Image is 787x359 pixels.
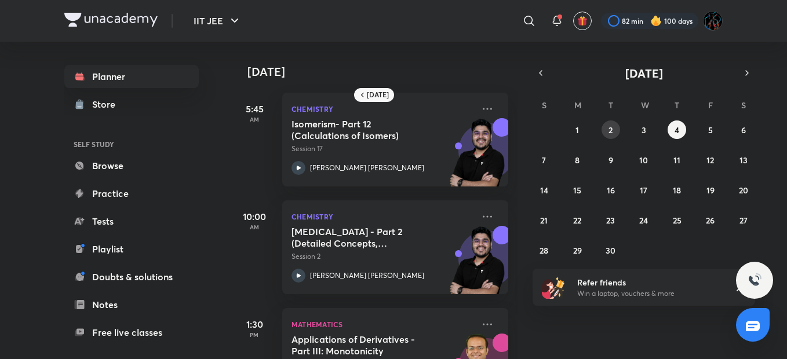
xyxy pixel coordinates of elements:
[535,211,553,229] button: September 21, 2025
[602,120,620,139] button: September 2, 2025
[748,273,762,287] img: ttu
[292,334,436,357] h5: Applications of Derivatives - Part III: Monotonicity
[642,124,646,135] abbr: September 3, 2025
[64,293,199,316] a: Notes
[542,100,546,111] abbr: Sunday
[602,241,620,259] button: September 30, 2025
[540,185,548,196] abbr: September 14, 2025
[64,321,199,344] a: Free live classes
[668,181,686,199] button: September 18, 2025
[675,124,679,135] abbr: September 4, 2025
[64,154,199,177] a: Browse
[701,151,720,169] button: September 12, 2025
[650,15,662,27] img: streak
[540,245,548,256] abbr: September 28, 2025
[568,181,586,199] button: September 15, 2025
[535,151,553,169] button: September 7, 2025
[734,181,753,199] button: September 20, 2025
[708,100,713,111] abbr: Friday
[568,211,586,229] button: September 22, 2025
[739,215,748,226] abbr: September 27, 2025
[635,151,653,169] button: September 10, 2025
[64,237,199,261] a: Playlist
[310,270,424,281] p: [PERSON_NAME] [PERSON_NAME]
[367,90,389,100] h6: [DATE]
[575,155,580,166] abbr: September 8, 2025
[706,215,715,226] abbr: September 26, 2025
[292,251,473,262] p: Session 2
[292,226,436,249] h5: Hydrocarbons - Part 2 (Detailed Concepts, Mechanism, Critical Thinking and Illustartions)
[739,185,748,196] abbr: September 20, 2025
[573,245,582,256] abbr: September 29, 2025
[739,155,748,166] abbr: September 13, 2025
[668,151,686,169] button: September 11, 2025
[577,16,588,26] img: avatar
[444,118,508,198] img: unacademy
[602,151,620,169] button: September 9, 2025
[542,276,565,299] img: referral
[703,11,723,31] img: Umang Raj
[577,288,720,299] p: Win a laptop, vouchers & more
[701,181,720,199] button: September 19, 2025
[64,210,199,233] a: Tests
[231,331,278,338] p: PM
[310,163,424,173] p: [PERSON_NAME] [PERSON_NAME]
[540,215,548,226] abbr: September 21, 2025
[625,65,663,81] span: [DATE]
[64,265,199,288] a: Doubts & solutions
[92,97,122,111] div: Store
[535,241,553,259] button: September 28, 2025
[444,226,508,306] img: unacademy
[639,155,648,166] abbr: September 10, 2025
[231,102,278,116] h5: 5:45
[701,211,720,229] button: September 26, 2025
[639,215,648,226] abbr: September 24, 2025
[606,245,615,256] abbr: September 30, 2025
[706,155,714,166] abbr: September 12, 2025
[602,181,620,199] button: September 16, 2025
[573,12,592,30] button: avatar
[542,155,546,166] abbr: September 7, 2025
[741,100,746,111] abbr: Saturday
[292,210,473,224] p: Chemistry
[187,9,249,32] button: IIT JEE
[231,210,278,224] h5: 10:00
[64,93,199,116] a: Store
[675,100,679,111] abbr: Thursday
[64,134,199,154] h6: SELF STUDY
[673,185,681,196] abbr: September 18, 2025
[568,120,586,139] button: September 1, 2025
[609,124,613,135] abbr: September 2, 2025
[607,185,615,196] abbr: September 16, 2025
[635,211,653,229] button: September 24, 2025
[673,155,680,166] abbr: September 11, 2025
[573,185,581,196] abbr: September 15, 2025
[577,276,720,288] h6: Refer friends
[64,182,199,205] a: Practice
[292,102,473,116] p: Chemistry
[706,185,715,196] abbr: September 19, 2025
[292,118,436,141] h5: Isomerism- Part 12 (Calculations of Isomers)
[292,144,473,154] p: Session 17
[568,151,586,169] button: September 8, 2025
[231,116,278,123] p: AM
[64,13,158,30] a: Company Logo
[64,65,199,88] a: Planner
[64,13,158,27] img: Company Logo
[701,120,720,139] button: September 5, 2025
[641,100,649,111] abbr: Wednesday
[640,185,647,196] abbr: September 17, 2025
[668,120,686,139] button: September 4, 2025
[568,241,586,259] button: September 29, 2025
[247,65,520,79] h4: [DATE]
[602,211,620,229] button: September 23, 2025
[231,317,278,331] h5: 1:30
[606,215,615,226] abbr: September 23, 2025
[708,124,713,135] abbr: September 5, 2025
[741,124,746,135] abbr: September 6, 2025
[668,211,686,229] button: September 25, 2025
[573,215,581,226] abbr: September 22, 2025
[734,151,753,169] button: September 13, 2025
[574,100,581,111] abbr: Monday
[292,317,473,331] p: Mathematics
